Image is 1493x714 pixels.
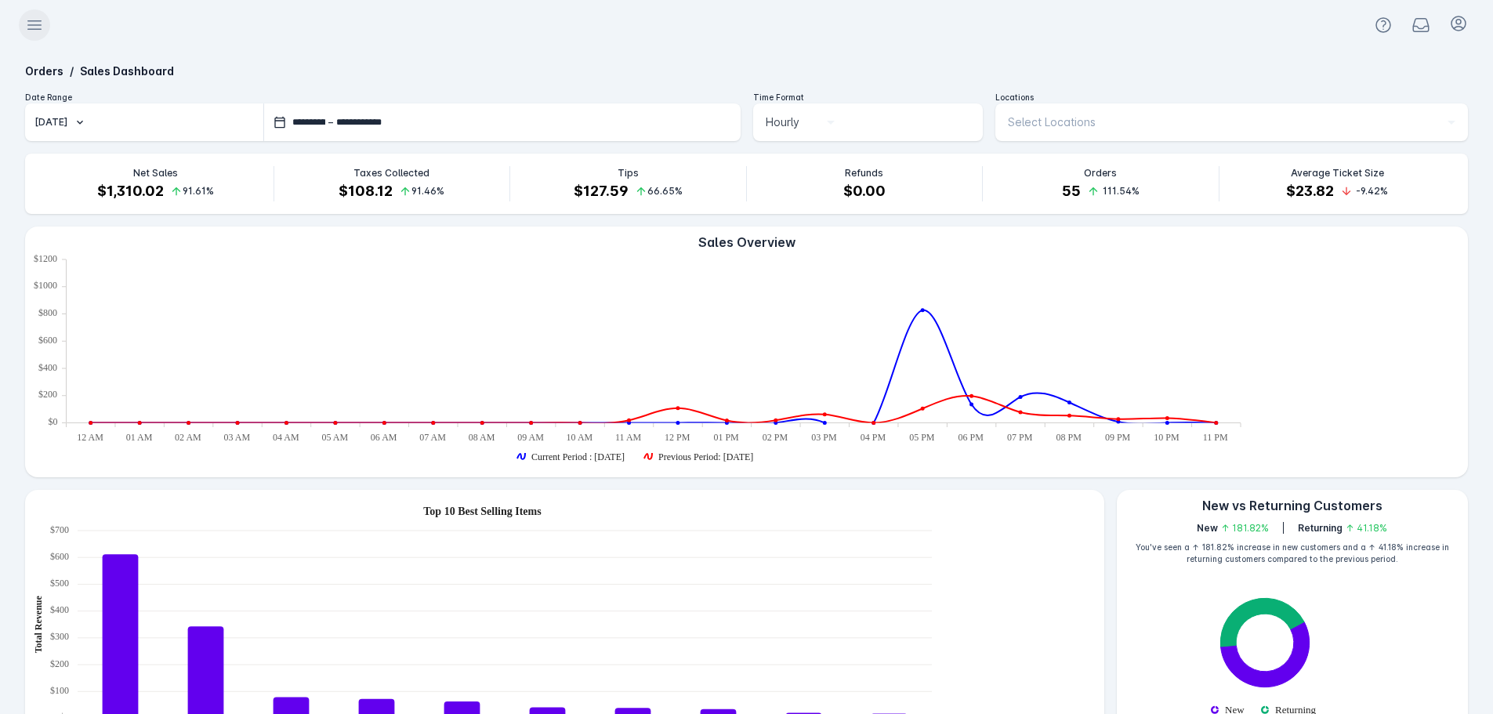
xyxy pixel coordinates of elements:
[187,422,190,424] ellipse: Wed Aug 20 2025 02:00:00 GMT-0500 (Central Daylight Time): 0, Previous Period: Aug 13
[676,407,679,409] ellipse: Wed Aug 20 2025 12:00:00 GMT-0500 (Central Daylight Time): 107.22, Previous Period: Aug 13
[97,180,164,201] h4: $1,310.02
[25,233,1468,252] div: Sales Overview
[1281,521,1285,535] div: |
[285,422,288,424] ellipse: Wed Aug 20 2025 04:00:00 GMT-0500 (Central Daylight Time): 0, Previous Period: Aug 13
[80,64,174,78] a: Sales Dashboard
[763,432,788,443] text: 02 PM
[133,166,178,180] p: Net Sales
[1220,598,1304,647] path: Returning: 43.64%. Fulfillment Type Stats
[531,451,625,462] text: Current Period : [DATE]
[34,280,57,291] text: $1000
[38,362,57,373] text: $400
[50,604,69,615] text: $400
[50,551,69,562] text: $600
[753,92,984,103] div: Time Format
[574,180,629,201] h4: $127.59
[1068,401,1071,404] ellipse: Wed Aug 20 2025 20:00:00 GMT-0500 (Central Daylight Time): 149.81, Current Period : Aug 20
[958,432,984,443] text: 06 PM
[1215,422,1217,424] ellipse: Wed Aug 20 2025 23:00:00 GMT-0500 (Central Daylight Time): 0, Previous Period: Aug 13
[25,252,1468,477] ejs-chart: . Syncfusion interactive chart.
[1008,113,1096,132] span: Select Locations
[1298,521,1343,535] span: Returning
[1286,180,1334,201] h4: $23.82
[774,422,777,424] ellipse: Wed Aug 20 2025 14:00:00 GMT-0500 (Central Daylight Time): 0, Current Period : Aug 20
[1084,166,1117,180] p: Orders
[811,432,837,443] text: 03 PM
[50,631,69,642] text: $300
[353,166,429,180] p: Taxes Collected
[339,180,393,201] h4: $108.12
[183,184,214,198] span: 91.61%
[25,103,263,141] button: [DATE]
[1007,432,1033,443] text: 07 PM
[1221,521,1269,535] span: ↑ 181.82%
[872,422,875,424] ellipse: Wed Aug 20 2025 16:00:00 GMT-0500 (Central Daylight Time): 0, Previous Period: Aug 13
[328,115,333,129] span: –
[25,64,63,78] a: Orders
[922,408,924,410] ellipse: Wed Aug 20 2025 17:00:00 GMT-0500 (Central Daylight Time): 104.83, Previous Period: Aug 13
[766,113,799,132] span: Hourly
[517,432,544,443] text: 09 AM
[139,422,141,424] ellipse: Wed Aug 20 2025 01:00:00 GMT-0500 (Central Daylight Time): 0, Previous Period: Aug 13
[273,432,299,443] text: 04 AM
[1166,422,1169,424] ellipse: Wed Aug 20 2025 22:00:00 GMT-0500 (Central Daylight Time): 0, Current Period : Aug 20
[469,432,495,443] text: 08 AM
[517,451,625,462] g: Current Period : Aug 20 series is showing, press enter to hide the Current Period : Aug 20 series
[647,184,683,198] span: 66.65%
[530,422,532,424] ellipse: Wed Aug 20 2025 09:00:00 GMT-0500 (Central Daylight Time): 0, Previous Period: Aug 13
[383,422,386,424] ellipse: Wed Aug 20 2025 06:00:00 GMT-0500 (Central Daylight Time): 0, Previous Period: Aug 13
[34,253,57,264] text: $1200
[995,92,1468,103] div: Locations
[224,432,251,443] text: 03 AM
[676,422,679,424] ellipse: Wed Aug 20 2025 12:00:00 GMT-0500 (Central Daylight Time): 0, Current Period : Aug 20
[89,422,92,424] ellipse: Wed Aug 20 2025 00:00:00 GMT-0500 (Central Daylight Time): 0, Previous Period: Aug 13
[1117,535,1468,571] div: You've seen a ↑ 181.82% increase in new customers and a ↑ 41.18% increase in returning customers ...
[861,432,886,443] text: 04 PM
[1154,432,1180,443] text: 10 PM
[1103,184,1140,198] span: 111.54%
[1346,521,1387,535] span: ↑ 41.18%
[665,432,690,443] text: 12 PM
[38,307,57,318] text: $800
[1203,432,1228,443] text: 11 PM
[1197,521,1218,535] span: New
[1056,432,1082,443] text: 08 PM
[237,422,239,424] ellipse: Wed Aug 20 2025 03:00:00 GMT-0500 (Central Daylight Time): 0, Previous Period: Aug 13
[628,422,630,424] ellipse: Wed Aug 20 2025 11:00:00 GMT-0500 (Central Daylight Time): 0, Current Period : Aug 20
[321,432,348,443] text: 05 AM
[1220,622,1309,687] path: New: 56.36%. Fulfillment Type Stats
[126,432,153,443] text: 01 AM
[432,422,434,424] ellipse: Wed Aug 20 2025 07:00:00 GMT-0500 (Central Daylight Time): 0, Previous Period: Aug 13
[481,422,484,424] ellipse: Wed Aug 20 2025 08:00:00 GMT-0500 (Central Daylight Time): 0, Previous Period: Aug 13
[411,184,444,198] span: 91.46%
[33,595,44,653] text: Total Revenue
[38,389,57,400] text: $200
[909,432,935,443] text: 05 PM
[970,395,973,397] ellipse: Wed Aug 20 2025 18:00:00 GMT-0500 (Central Daylight Time): 196.9, Previous Period: Aug 13
[615,432,642,443] text: 11 AM
[579,422,582,424] ellipse: Wed Aug 20 2025 10:00:00 GMT-0500 (Central Daylight Time): 0, Previous Period: Aug 13
[77,432,103,443] text: 12 AM
[843,180,886,201] h4: $0.00
[371,432,397,443] text: 06 AM
[618,166,639,180] p: Tips
[1117,496,1468,515] div: New vs Returning Customers
[713,432,739,443] text: 01 PM
[175,432,201,443] text: 02 AM
[50,524,69,535] text: $700
[25,92,741,103] div: Date Range
[922,309,924,311] ellipse: Wed Aug 20 2025 17:00:00 GMT-0500 (Central Daylight Time): 826.65, Current Period : Aug 20
[644,451,753,462] g: Previous Period: Aug 13 series is showing, press enter to hide the Previous Period: Aug 13 series
[1105,432,1131,443] text: 09 PM
[34,115,67,129] div: [DATE]
[419,432,446,443] text: 07 AM
[845,166,883,180] p: Refunds
[423,506,542,517] text: Top 10 Best Selling Items
[50,658,69,669] text: $200
[1020,396,1022,398] ellipse: Wed Aug 20 2025 19:00:00 GMT-0500 (Central Daylight Time): 189.9, Current Period : Aug 20
[50,685,69,696] text: $100
[824,422,826,424] ellipse: Wed Aug 20 2025 15:00:00 GMT-0500 (Central Daylight Time): 0, Current Period : Aug 20
[567,432,593,443] text: 10 AM
[658,451,753,462] text: Previous Period: [DATE]
[70,64,74,78] span: /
